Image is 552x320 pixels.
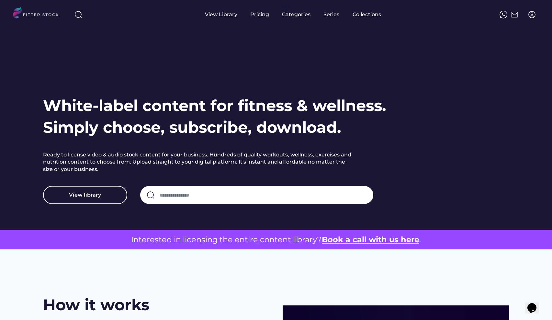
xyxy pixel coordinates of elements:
div: fvck [282,3,290,10]
div: Collections [353,11,381,18]
div: View Library [205,11,237,18]
a: Book a call with us here [322,235,419,244]
h2: Ready to license video & audio stock content for your business. Hundreds of quality workouts, wel... [43,151,354,173]
h1: White-label content for fitness & wellness. Simply choose, subscribe, download. [43,95,386,138]
div: Pricing [250,11,269,18]
img: search-normal%203.svg [74,11,82,18]
div: Categories [282,11,310,18]
div: Series [323,11,340,18]
img: search-normal.svg [147,191,154,199]
button: View library [43,186,127,204]
iframe: chat widget [525,294,546,314]
img: LOGO.svg [13,7,64,20]
img: profile-circle.svg [528,11,536,18]
img: Frame%2051.svg [511,11,518,18]
img: meteor-icons_whatsapp%20%281%29.svg [500,11,507,18]
h2: How it works [43,294,149,316]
